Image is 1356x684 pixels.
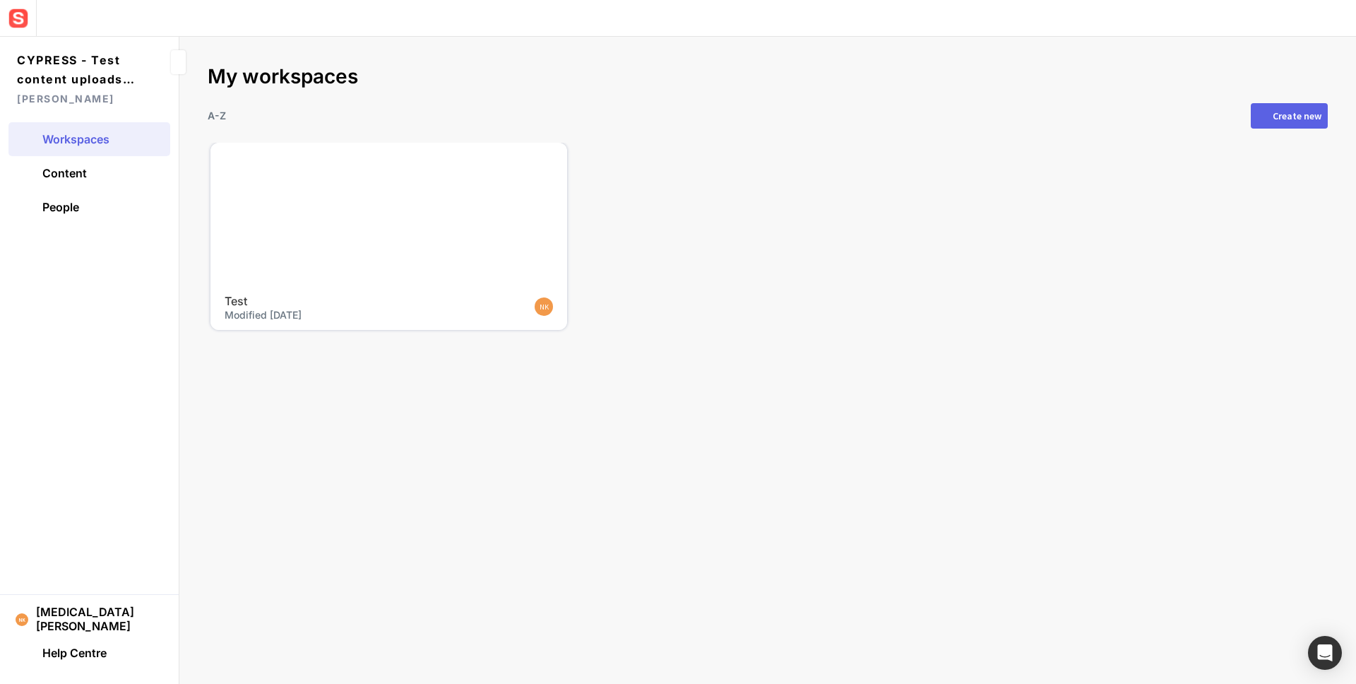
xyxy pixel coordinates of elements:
[225,295,499,308] h4: Test
[42,166,87,180] span: Content
[42,646,107,660] span: Help Centre
[8,636,170,670] a: Help Centre
[36,605,163,633] span: [MEDICAL_DATA][PERSON_NAME]
[18,617,26,623] text: NK
[8,122,170,156] a: Workspaces
[8,190,170,224] a: People
[17,89,139,108] span: [PERSON_NAME]
[8,156,170,190] a: Content
[1308,636,1342,670] div: Open Intercom Messenger
[1273,111,1321,121] div: Create new
[208,108,226,123] p: A-Z
[17,51,139,89] span: CYPRESS - Test content uploads and viewing
[42,200,79,214] span: People
[539,302,549,311] text: NK
[1251,103,1328,129] button: Create new
[225,309,302,321] span: Modified [DATE]
[208,65,1328,89] h2: My workspaces
[42,132,109,146] span: Workspaces
[6,6,31,31] img: sensat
